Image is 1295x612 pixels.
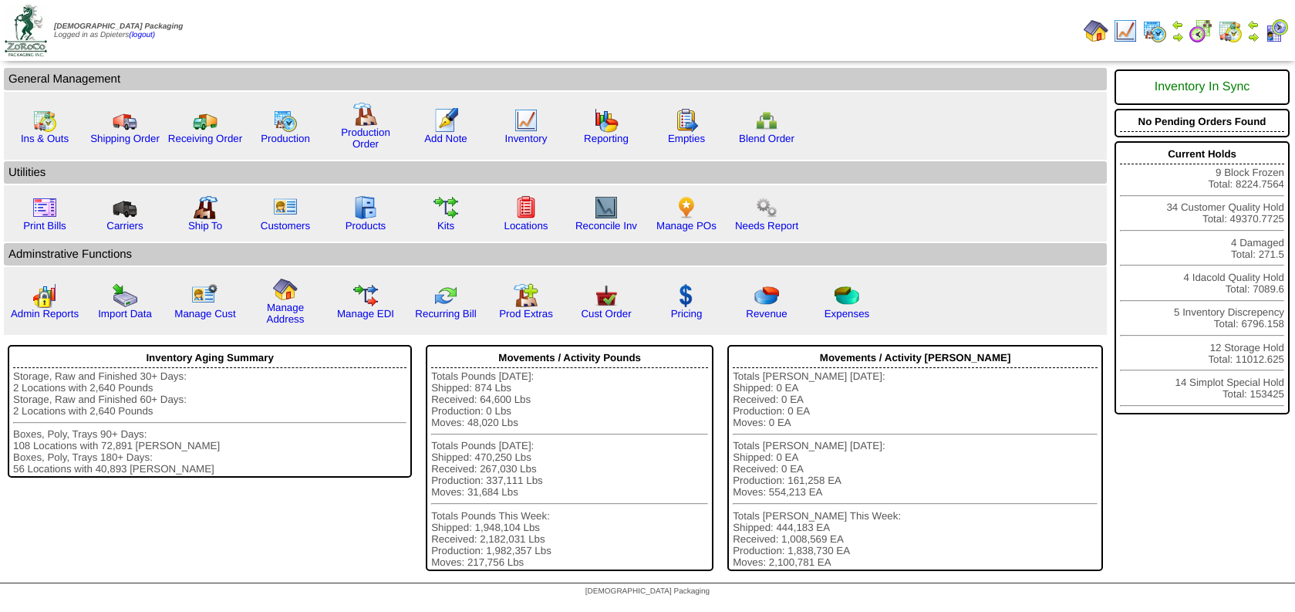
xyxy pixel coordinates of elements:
[674,108,699,133] img: workorder.gif
[188,220,222,232] a: Ship To
[1264,19,1289,43] img: calendarcustomer.gif
[835,283,859,308] img: pie_chart2.png
[11,308,79,320] a: Admin Reports
[1189,19,1213,43] img: calendarblend.gif
[353,195,378,220] img: cabinet.gif
[193,195,218,220] img: factory2.gif
[90,133,160,144] a: Shipping Order
[113,108,137,133] img: truck.gif
[267,302,305,325] a: Manage Address
[514,283,538,308] img: prodextras.gif
[433,195,458,220] img: workflow.gif
[261,220,310,232] a: Customers
[113,195,137,220] img: truck3.gif
[1247,31,1260,43] img: arrowright.gif
[594,108,619,133] img: graph.gif
[32,195,57,220] img: invoice2.gif
[193,108,218,133] img: truck2.gif
[594,283,619,308] img: cust_order.png
[584,133,629,144] a: Reporting
[514,195,538,220] img: locations.gif
[754,283,779,308] img: pie_chart.png
[32,283,57,308] img: graph2.png
[1115,141,1290,414] div: 9 Block Frozen Total: 8224.7564 34 Customer Quality Hold Total: 49370.7725 4 Damaged Total: 271.5...
[674,283,699,308] img: dollar.gif
[113,283,137,308] img: import.gif
[353,102,378,127] img: factory.gif
[431,348,708,368] div: Movements / Activity Pounds
[1142,19,1167,43] img: calendarprod.gif
[174,308,235,320] a: Manage Cust
[733,348,1098,368] div: Movements / Activity [PERSON_NAME]
[594,195,619,220] img: line_graph2.gif
[273,195,298,220] img: customers.gif
[273,108,298,133] img: calendarprod.gif
[575,220,637,232] a: Reconcile Inv
[4,243,1107,265] td: Adminstrative Functions
[261,133,310,144] a: Production
[1247,19,1260,31] img: arrowleft.gif
[735,220,798,232] a: Needs Report
[337,308,394,320] a: Manage EDI
[733,370,1098,568] div: Totals [PERSON_NAME] [DATE]: Shipped: 0 EA Received: 0 EA Production: 0 EA Moves: 0 EA Totals [PE...
[106,220,143,232] a: Carriers
[1172,19,1184,31] img: arrowleft.gif
[825,308,870,320] a: Expenses
[5,5,47,56] img: zoroco-logo-small.webp
[4,68,1107,90] td: General Management
[168,133,242,144] a: Receiving Order
[21,133,69,144] a: Ins & Outs
[346,220,386,232] a: Products
[98,308,152,320] a: Import Data
[353,283,378,308] img: edi.gif
[499,308,553,320] a: Prod Extras
[4,161,1107,184] td: Utilities
[437,220,454,232] a: Kits
[754,108,779,133] img: network.png
[431,370,708,568] div: Totals Pounds [DATE]: Shipped: 874 Lbs Received: 64,600 Lbs Production: 0 Lbs Moves: 48,020 Lbs T...
[668,133,705,144] a: Empties
[13,370,406,475] div: Storage, Raw and Finished 30+ Days: 2 Locations with 2,640 Pounds Storage, Raw and Finished 60+ D...
[54,22,183,39] span: Logged in as Dpieters
[433,283,458,308] img: reconcile.gif
[32,108,57,133] img: calendarinout.gif
[671,308,703,320] a: Pricing
[581,308,631,320] a: Cust Order
[1172,31,1184,43] img: arrowright.gif
[746,308,787,320] a: Revenue
[656,220,717,232] a: Manage POs
[585,587,710,596] span: [DEMOGRAPHIC_DATA] Packaging
[433,108,458,133] img: orders.gif
[1120,144,1284,164] div: Current Holds
[674,195,699,220] img: po.png
[754,195,779,220] img: workflow.png
[54,22,183,31] span: [DEMOGRAPHIC_DATA] Packaging
[1120,112,1284,132] div: No Pending Orders Found
[1218,19,1243,43] img: calendarinout.gif
[13,348,406,368] div: Inventory Aging Summary
[129,31,155,39] a: (logout)
[23,220,66,232] a: Print Bills
[504,220,548,232] a: Locations
[514,108,538,133] img: line_graph.gif
[739,133,794,144] a: Blend Order
[273,277,298,302] img: home.gif
[505,133,548,144] a: Inventory
[191,283,220,308] img: managecust.png
[415,308,476,320] a: Recurring Bill
[424,133,467,144] a: Add Note
[1113,19,1138,43] img: line_graph.gif
[1120,73,1284,102] div: Inventory In Sync
[341,127,390,150] a: Production Order
[1084,19,1108,43] img: home.gif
